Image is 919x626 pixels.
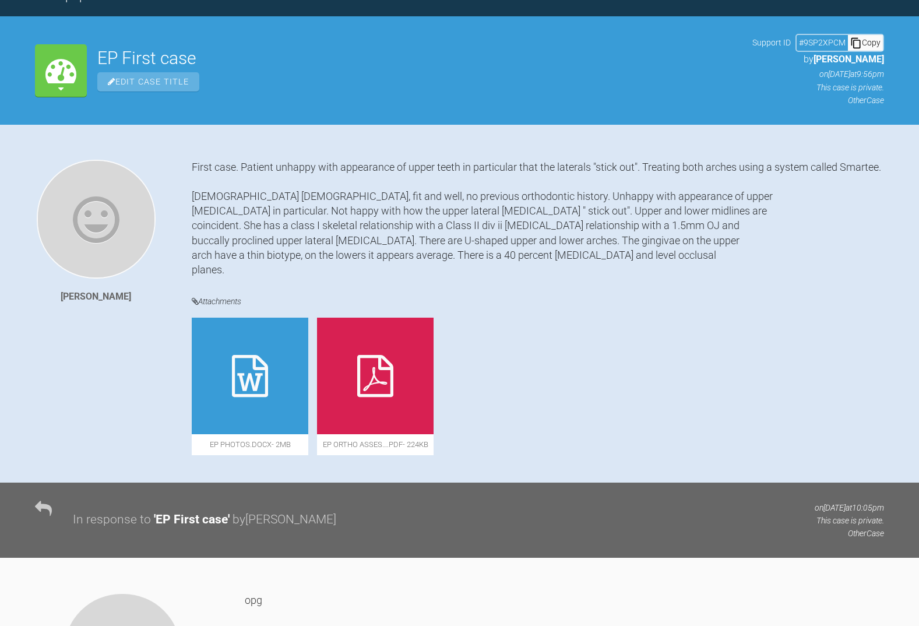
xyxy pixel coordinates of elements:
[752,68,884,80] p: on [DATE] at 9:56pm
[97,50,742,67] h2: EP First case
[752,94,884,107] p: Other Case
[815,501,884,514] p: on [DATE] at 10:05pm
[752,52,884,67] p: by
[154,510,230,530] div: ' EP First case '
[192,434,308,455] span: EP photos.docx - 2MB
[815,527,884,540] p: Other Case
[192,160,884,277] div: First case. Patient unhappy with appearance of upper teeth in particular that the laterals "stick...
[848,35,883,50] div: Copy
[317,434,434,455] span: EP ortho asses….pdf - 224KB
[233,510,336,530] div: by [PERSON_NAME]
[73,510,151,530] div: In response to
[814,54,884,65] span: [PERSON_NAME]
[97,72,199,92] span: Edit Case Title
[192,294,884,309] h4: Attachments
[797,36,848,49] div: # 9SP2XPCM
[815,514,884,527] p: This case is private.
[37,160,156,279] img: Marwa Maarouf
[752,81,884,94] p: This case is private.
[61,289,131,304] div: [PERSON_NAME]
[752,36,791,49] span: Support ID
